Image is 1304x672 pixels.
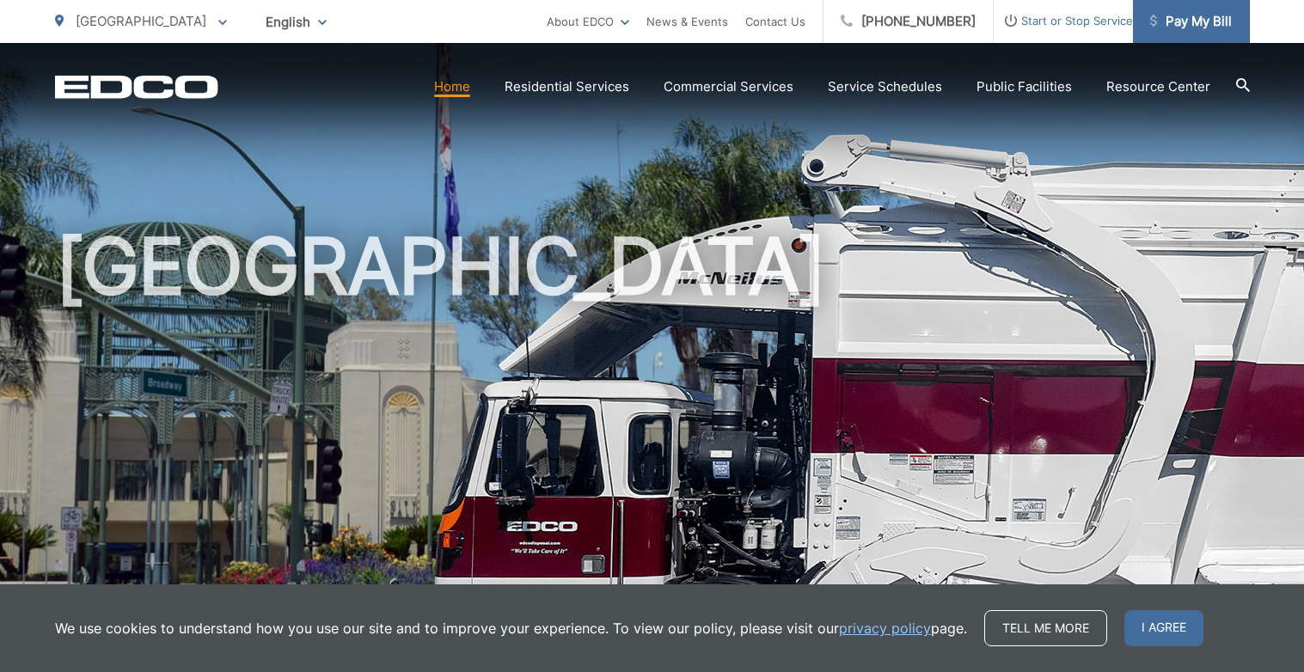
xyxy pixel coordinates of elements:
[664,76,793,97] a: Commercial Services
[646,11,728,32] a: News & Events
[839,618,931,638] a: privacy policy
[1150,11,1232,32] span: Pay My Bill
[745,11,805,32] a: Contact Us
[55,618,967,638] p: We use cookies to understand how you use our site and to improve your experience. To view our pol...
[434,76,470,97] a: Home
[828,76,942,97] a: Service Schedules
[253,7,340,37] span: English
[1106,76,1210,97] a: Resource Center
[76,13,206,29] span: [GEOGRAPHIC_DATA]
[1124,610,1203,646] span: I agree
[55,75,218,99] a: EDCD logo. Return to the homepage.
[976,76,1072,97] a: Public Facilities
[984,610,1107,646] a: Tell me more
[505,76,629,97] a: Residential Services
[547,11,629,32] a: About EDCO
